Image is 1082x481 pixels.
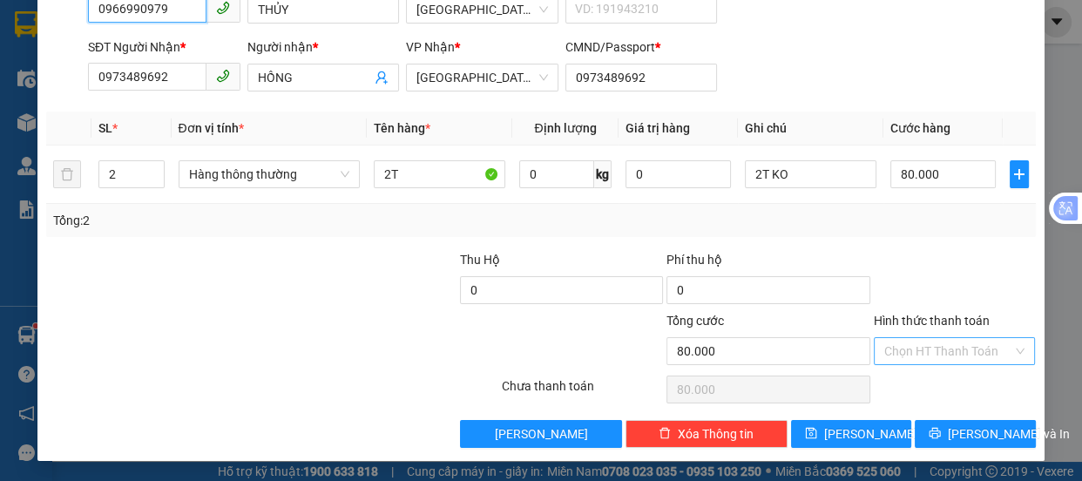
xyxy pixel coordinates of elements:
[626,160,731,188] input: 0
[678,424,754,444] span: Xóa Thông tin
[53,160,81,188] button: delete
[745,160,876,188] input: Ghi Chú
[247,37,400,57] div: Người nhận
[500,376,666,407] div: Chưa thanh toán
[666,314,724,328] span: Tổng cước
[15,15,192,54] div: [GEOGRAPHIC_DATA]
[416,64,548,91] span: Tuy Hòa
[460,253,500,267] span: Thu Hộ
[460,420,622,448] button: [PERSON_NAME]
[626,121,690,135] span: Giá trị hàng
[374,121,430,135] span: Tên hàng
[791,420,911,448] button: save[PERSON_NAME]
[406,40,455,54] span: VP Nhận
[204,75,381,99] div: 0962982847
[1011,167,1028,181] span: plus
[948,424,1070,444] span: [PERSON_NAME] và In
[204,54,381,75] div: TRANG
[179,121,244,135] span: Đơn vị tính
[626,420,788,448] button: deleteXóa Thông tin
[495,424,588,444] span: [PERSON_NAME]
[1010,160,1029,188] button: plus
[88,37,240,57] div: SĐT Người Nhận
[15,75,192,99] div: 0877968879
[374,160,505,188] input: VD: Bàn, Ghế
[805,427,817,441] span: save
[204,15,381,54] div: [GEOGRAPHIC_DATA]
[890,121,950,135] span: Cước hàng
[216,69,230,83] span: phone
[534,121,596,135] span: Định lượng
[565,37,718,57] div: CMND/Passport
[216,1,230,15] span: phone
[98,121,112,135] span: SL
[204,15,246,33] span: Nhận:
[594,160,612,188] span: kg
[929,427,941,441] span: printer
[824,424,917,444] span: [PERSON_NAME]
[53,211,419,230] div: Tổng: 2
[666,250,869,276] div: Phí thu hộ
[204,99,381,120] div: 0
[659,427,671,441] span: delete
[375,71,389,85] span: user-add
[15,54,192,75] div: HOÀI
[915,420,1035,448] button: printer[PERSON_NAME] và In
[874,314,990,328] label: Hình thức thanh toán
[15,15,42,33] span: Gửi:
[189,161,349,187] span: Hàng thông thường
[738,112,883,146] th: Ghi chú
